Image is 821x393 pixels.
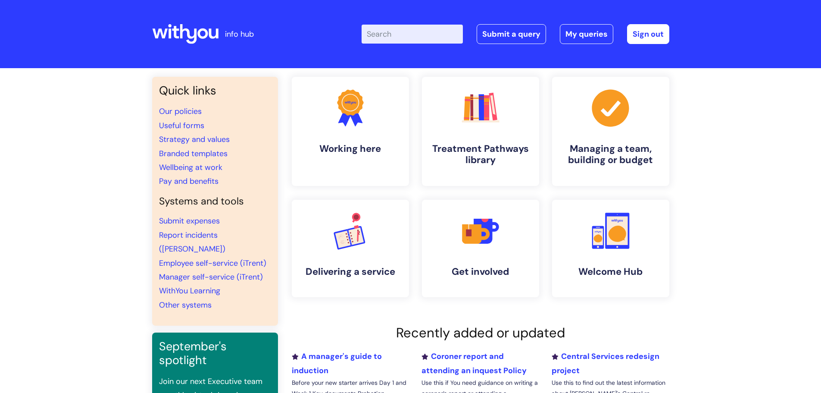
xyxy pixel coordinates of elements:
[159,216,220,226] a: Submit expenses
[159,195,271,208] h4: Systems and tools
[429,143,532,166] h4: Treatment Pathways library
[299,143,402,154] h4: Working here
[429,266,532,277] h4: Get involved
[552,351,659,375] a: Central Services redesign project
[292,325,669,341] h2: Recently added or updated
[159,230,225,254] a: Report incidents ([PERSON_NAME])
[292,200,409,297] a: Delivering a service
[159,148,228,159] a: Branded templates
[159,162,222,173] a: Wellbeing at work
[159,272,263,282] a: Manager self-service (iTrent)
[477,24,546,44] a: Submit a query
[159,340,271,368] h3: September's spotlight
[299,266,402,277] h4: Delivering a service
[292,77,409,186] a: Working here
[362,25,463,44] input: Search
[422,200,539,297] a: Get involved
[225,27,254,41] p: info hub
[292,351,382,375] a: A manager's guide to induction
[559,143,662,166] h4: Managing a team, building or budget
[559,266,662,277] h4: Welcome Hub
[627,24,669,44] a: Sign out
[362,24,669,44] div: | -
[159,286,220,296] a: WithYou Learning
[159,106,202,116] a: Our policies
[159,84,271,97] h3: Quick links
[560,24,613,44] a: My queries
[552,77,669,186] a: Managing a team, building or budget
[422,77,539,186] a: Treatment Pathways library
[159,258,266,268] a: Employee self-service (iTrent)
[159,176,219,186] a: Pay and benefits
[421,351,527,375] a: Coroner report and attending an inquest Policy
[552,200,669,297] a: Welcome Hub
[159,134,230,145] a: Strategy and values
[159,300,212,310] a: Other systems
[159,120,204,131] a: Useful forms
